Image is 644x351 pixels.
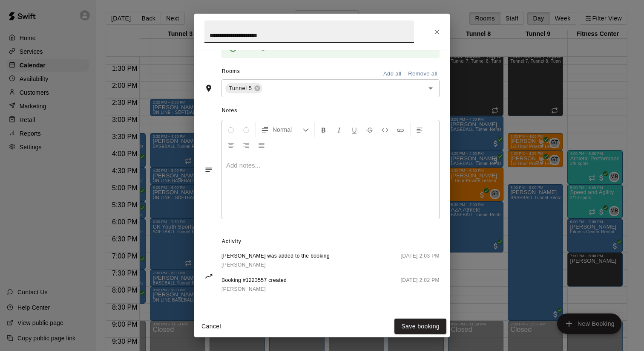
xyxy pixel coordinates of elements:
[257,122,313,137] button: Formatting Options
[393,122,408,137] button: Insert Link
[221,252,330,261] span: [PERSON_NAME] was added to the booking
[239,137,253,153] button: Right Align
[273,125,302,134] span: Normal
[198,319,225,334] button: Cancel
[401,276,440,294] span: [DATE] 2:02 PM
[221,276,287,285] span: Booking #1223557 created
[316,122,331,137] button: Format Bold
[221,261,330,270] a: [PERSON_NAME]
[362,122,377,137] button: Format Strikethrough
[332,122,346,137] button: Format Italics
[425,82,437,94] button: Open
[224,137,238,153] button: Center Align
[225,84,256,93] span: Tunnel 5
[204,84,213,93] svg: Rooms
[222,104,440,118] span: Notes
[221,262,266,268] span: [PERSON_NAME]
[412,122,427,137] button: Left Align
[378,122,392,137] button: Insert Code
[347,122,362,137] button: Format Underline
[379,67,406,81] button: Add all
[221,286,266,292] span: [PERSON_NAME]
[225,83,262,93] div: Tunnel 5
[394,319,446,334] button: Save booking
[429,24,445,40] button: Close
[222,235,440,249] span: Activity
[401,252,440,270] span: [DATE] 2:03 PM
[406,67,440,81] button: Remove all
[254,137,269,153] button: Justify Align
[224,122,238,137] button: Undo
[204,165,213,174] svg: Notes
[222,68,240,74] span: Rooms
[204,272,213,281] svg: Activity
[221,285,287,294] a: [PERSON_NAME]
[239,122,253,137] button: Redo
